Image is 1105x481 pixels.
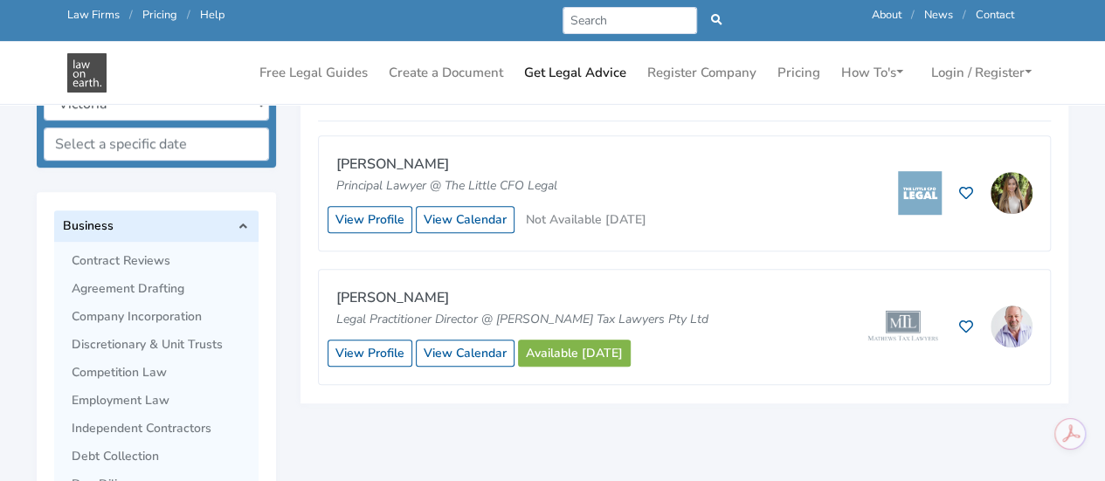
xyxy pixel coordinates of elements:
[72,394,250,408] span: Employment Law
[72,359,259,387] a: Competition Law
[328,206,412,233] a: View Profile
[67,7,120,23] a: Law Firms
[72,366,250,380] span: Competition Law
[67,53,107,93] img: Taxation Get Legal Advice in
[200,7,224,23] a: Help
[336,287,708,310] p: [PERSON_NAME]
[518,206,654,233] button: Not Available [DATE]
[72,282,250,296] span: Agreement Drafting
[336,176,642,196] p: Principal Lawyer @ The Little CFO Legal
[252,56,375,90] a: Free Legal Guides
[72,303,259,331] a: Company Incorporation
[924,56,1039,90] a: Login / Register
[382,56,510,90] a: Create a Document
[72,310,250,324] span: Company Incorporation
[72,422,250,436] span: Independent Contractors
[991,306,1032,347] img: Mark Mathews
[63,219,231,233] span: Business
[328,340,412,367] a: View Profile
[336,154,642,176] p: [PERSON_NAME]
[911,7,915,23] span: /
[72,415,259,443] a: Independent Contractors
[72,387,259,415] a: Employment Law
[976,7,1014,23] a: Contact
[44,127,269,161] input: Select a specific date
[72,254,250,268] span: Contract Reviews
[142,7,177,23] a: Pricing
[963,7,966,23] span: /
[72,338,250,352] span: Discretionary & Unit Trusts
[924,7,953,23] a: News
[54,210,259,242] a: Business
[834,56,910,90] a: How To's
[72,247,259,275] a: Contract Reviews
[770,56,827,90] a: Pricing
[640,56,763,90] a: Register Company
[129,7,133,23] span: /
[563,7,698,34] input: Search
[72,331,259,359] a: Discretionary & Unit Trusts
[517,56,633,90] a: Get Legal Advice
[416,340,515,367] a: View Calendar
[336,310,708,329] p: Legal Practitioner Director @ [PERSON_NAME] Tax Lawyers Pty Ltd
[864,305,942,348] img: Mathews Tax Lawyers Pty Ltd
[187,7,190,23] span: /
[72,443,259,471] a: Debt Collection
[416,206,515,233] a: View Calendar
[991,172,1032,214] img: Tessa Fisher
[518,340,631,367] a: Available [DATE]
[72,450,250,464] span: Debt Collection
[898,171,942,215] img: The Little CFO Legal
[72,275,259,303] a: Agreement Drafting
[872,7,901,23] a: About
